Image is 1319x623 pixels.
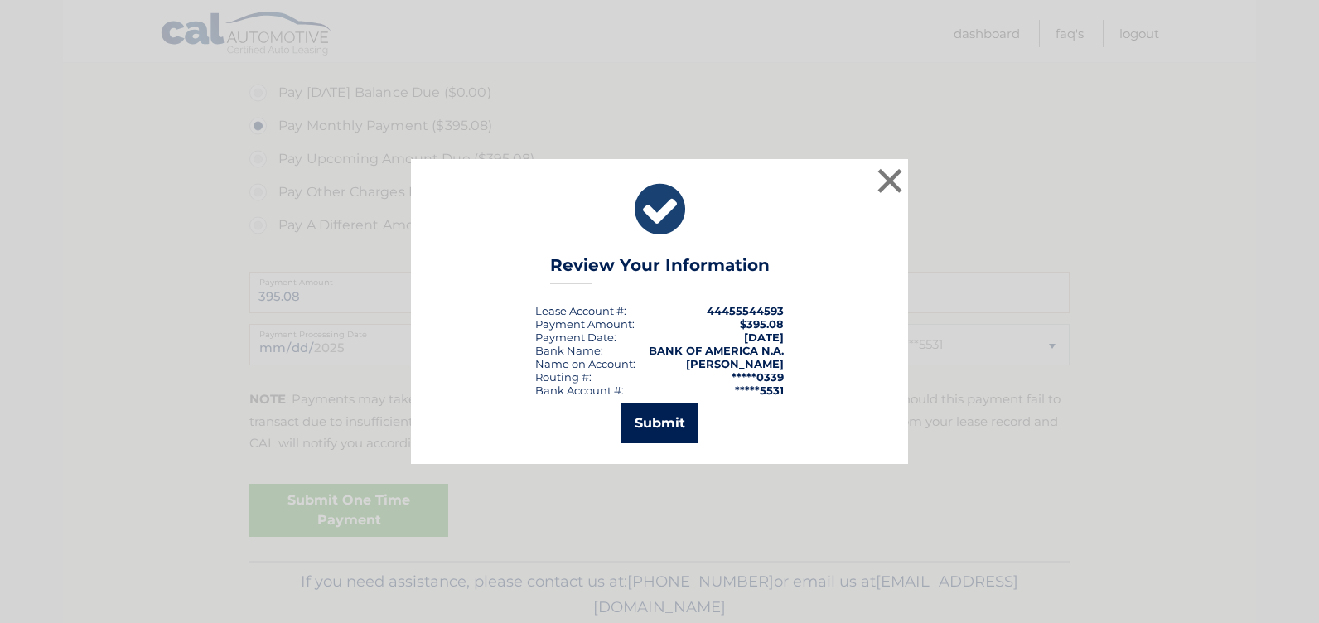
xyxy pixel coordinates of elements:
[535,370,592,384] div: Routing #:
[707,304,784,317] strong: 44455544593
[621,403,698,443] button: Submit
[535,331,614,344] span: Payment Date
[535,384,624,397] div: Bank Account #:
[535,344,603,357] div: Bank Name:
[535,317,635,331] div: Payment Amount:
[550,255,770,284] h3: Review Your Information
[873,164,906,197] button: ×
[649,344,784,357] strong: BANK OF AMERICA N.A.
[744,331,784,344] span: [DATE]
[740,317,784,331] span: $395.08
[535,357,635,370] div: Name on Account:
[535,331,616,344] div: :
[535,304,626,317] div: Lease Account #:
[686,357,784,370] strong: [PERSON_NAME]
